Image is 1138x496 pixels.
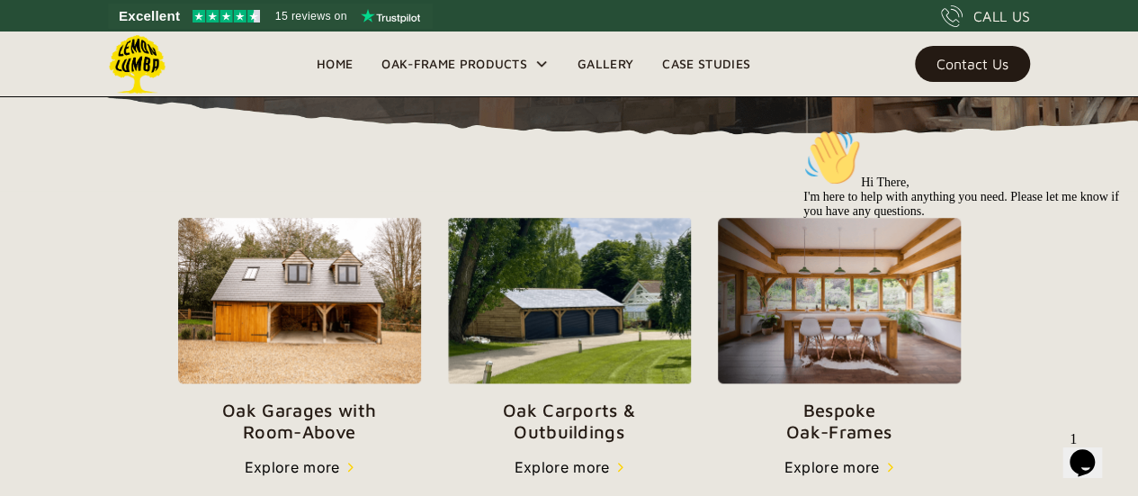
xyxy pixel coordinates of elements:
img: Trustpilot logo [361,9,420,23]
span: 15 reviews on [275,5,347,27]
p: Oak Garages with Room-Above [178,400,421,443]
div: Explore more [245,456,340,478]
a: Case Studies [648,50,765,77]
div: Contact Us [936,58,1008,70]
span: Excellent [119,5,180,27]
a: Explore more [784,456,894,478]
img: :wave: [7,7,65,65]
div: CALL US [973,5,1030,27]
a: Contact Us [915,46,1030,82]
div: Oak-Frame Products [367,32,563,96]
a: CALL US [941,5,1030,27]
img: Trustpilot 4.5 stars [193,10,260,23]
span: Hi There, I'm here to help with anything you need. Please let me know if you have any questions. [7,54,323,96]
a: Home [302,50,367,77]
a: Oak Garages withRoom-Above [178,218,421,444]
iframe: chat widget [796,122,1120,415]
a: Gallery [563,50,648,77]
a: BespokeOak-Frames [718,218,961,444]
a: Explore more [245,456,354,478]
div: Explore more [784,456,880,478]
div: 👋Hi There,I'm here to help with anything you need. Please let me know if you have any questions. [7,7,331,97]
div: Oak-Frame Products [381,53,527,75]
a: Oak Carports &Outbuildings [448,218,691,443]
a: See Lemon Lumba reviews on Trustpilot [108,4,433,29]
p: Bespoke Oak-Frames [718,400,961,443]
div: Explore more [515,456,610,478]
a: Explore more [515,456,624,478]
iframe: chat widget [1062,424,1120,478]
p: Oak Carports & Outbuildings [448,400,691,443]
